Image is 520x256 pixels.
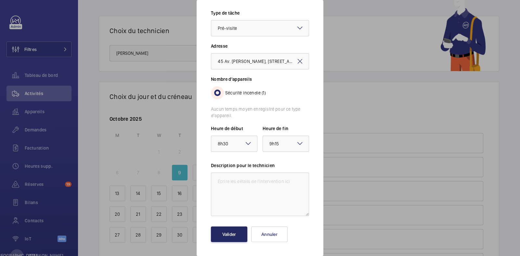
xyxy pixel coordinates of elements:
[211,163,275,168] font: Description pour le technicien
[211,106,300,118] font: Aucun temps moyen enregistré pour ce type d'appareil.
[211,43,227,49] font: Adresse
[211,226,247,242] button: Valider
[269,141,279,146] font: 9h15
[218,26,237,31] font: Pré-visite
[263,126,288,131] font: Heure de fin
[218,141,228,146] font: 8h30
[211,10,240,16] font: Type de tâche
[211,126,243,131] font: Heure de début
[222,232,236,237] font: Valider
[251,226,288,242] button: Annuler
[211,77,252,82] font: Nombre d'appareils
[225,90,266,95] font: Sécurité incendie (1)
[211,53,309,69] input: Entrez l'adresse de la tâche
[261,232,278,237] font: Annuler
